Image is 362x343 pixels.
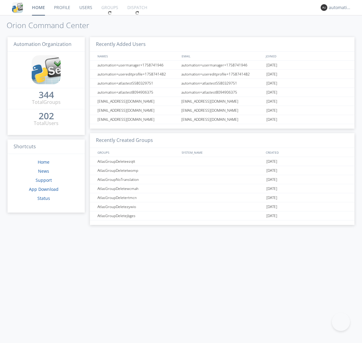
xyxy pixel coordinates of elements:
a: 344 [39,92,54,99]
img: spin.svg [135,11,139,15]
span: [DATE] [266,157,277,166]
a: Status [37,195,50,201]
a: 202 [39,113,54,120]
iframe: Toggle Customer Support [332,313,350,331]
div: automation+usermanager+1758741946 [180,61,265,69]
span: [DATE] [266,88,277,97]
a: News [38,168,49,174]
a: [EMAIL_ADDRESS][DOMAIN_NAME][EMAIL_ADDRESS][DOMAIN_NAME][DATE] [90,106,354,115]
span: [DATE] [266,166,277,175]
img: cddb5a64eb264b2086981ab96f4c1ba7 [32,55,61,84]
span: [DATE] [266,70,277,79]
div: [EMAIL_ADDRESS][DOMAIN_NAME] [96,106,179,115]
span: [DATE] [266,184,277,193]
span: [DATE] [266,79,277,88]
div: GROUPS [96,148,179,157]
span: [DATE] [266,193,277,202]
h3: Shortcuts [8,139,85,154]
img: spin.svg [108,11,112,15]
div: [EMAIL_ADDRESS][DOMAIN_NAME] [180,97,265,106]
a: AtlasGroupDeletetwomp[DATE] [90,166,354,175]
div: automation+atlastest5580329751 [96,79,179,88]
div: automation+atlas0011 [329,5,351,11]
span: [DATE] [266,61,277,70]
h3: Recently Added Users [90,37,354,52]
div: [EMAIL_ADDRESS][DOMAIN_NAME] [96,115,179,124]
a: AtlasGroupDeleteezqtt[DATE] [90,157,354,166]
div: 202 [39,113,54,119]
a: AtlasGroupDeletertmcn[DATE] [90,193,354,202]
div: Total Users [34,120,59,127]
img: cddb5a64eb264b2086981ab96f4c1ba7 [12,2,23,13]
a: AtlasGroupDeletejbges[DATE] [90,211,354,220]
div: AtlasGroupNoTranslation [96,175,179,184]
div: JOINED [264,52,349,60]
span: [DATE] [266,175,277,184]
a: automation+atlastest5580329751automation+atlastest5580329751[DATE] [90,79,354,88]
span: [DATE] [266,211,277,220]
div: AtlasGroupDeletezywio [96,202,179,211]
div: SYSTEM_NAME [180,148,264,157]
a: automation+usermanager+1758741946automation+usermanager+1758741946[DATE] [90,61,354,70]
div: AtlasGroupDeletetwomp [96,166,179,175]
a: Home [38,159,49,165]
div: [EMAIL_ADDRESS][DOMAIN_NAME] [180,106,265,115]
a: AtlasGroupDeletezywio[DATE] [90,202,354,211]
div: AtlasGroupDeleteezqtt [96,157,179,166]
div: AtlasGroupDeletejbges [96,211,179,220]
img: 373638.png [321,4,327,11]
div: automation+usermanager+1758741946 [96,61,179,69]
a: AtlasGroupDeletewcmah[DATE] [90,184,354,193]
span: [DATE] [266,202,277,211]
div: automation+atlastest8094906375 [180,88,265,97]
span: [DATE] [266,106,277,115]
a: [EMAIL_ADDRESS][DOMAIN_NAME][EMAIL_ADDRESS][DOMAIN_NAME][DATE] [90,115,354,124]
span: [DATE] [266,115,277,124]
a: AtlasGroupNoTranslation[DATE] [90,175,354,184]
div: Total Groups [32,99,61,106]
div: AtlasGroupDeletewcmah [96,184,179,193]
span: [DATE] [266,97,277,106]
div: CREATED [264,148,349,157]
a: [EMAIL_ADDRESS][DOMAIN_NAME][EMAIL_ADDRESS][DOMAIN_NAME][DATE] [90,97,354,106]
div: AtlasGroupDeletertmcn [96,193,179,202]
a: Support [36,177,52,183]
div: [EMAIL_ADDRESS][DOMAIN_NAME] [96,97,179,106]
div: automation+usereditprofile+1758741482 [96,70,179,79]
span: Automation Organization [14,41,71,47]
a: App Download [29,186,59,192]
div: EMAIL [180,52,264,60]
h3: Recently Created Groups [90,133,354,148]
div: 344 [39,92,54,98]
div: NAMES [96,52,179,60]
div: [EMAIL_ADDRESS][DOMAIN_NAME] [180,115,265,124]
div: automation+atlastest5580329751 [180,79,265,88]
a: automation+usereditprofile+1758741482automation+usereditprofile+1758741482[DATE] [90,70,354,79]
div: automation+atlastest8094906375 [96,88,179,97]
a: automation+atlastest8094906375automation+atlastest8094906375[DATE] [90,88,354,97]
div: automation+usereditprofile+1758741482 [180,70,265,79]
